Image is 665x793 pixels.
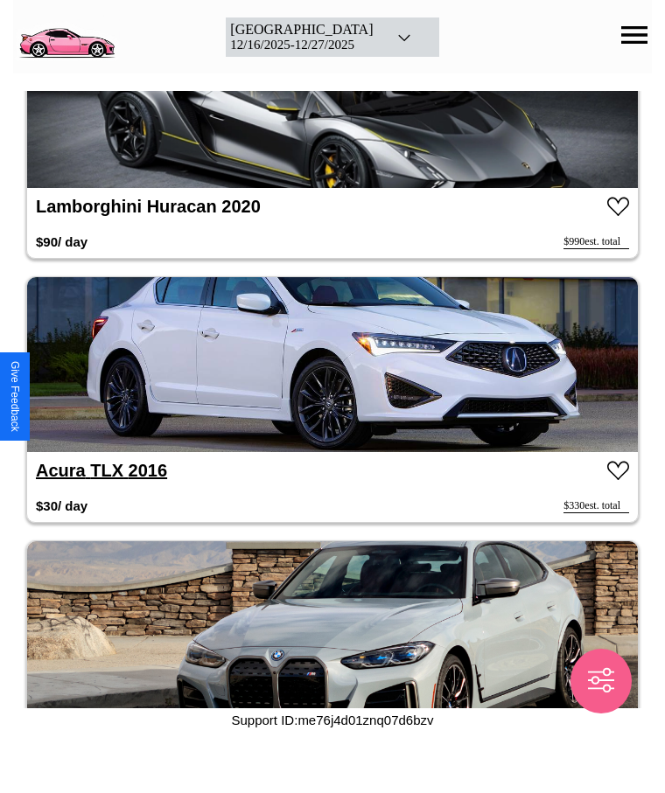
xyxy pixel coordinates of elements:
h3: $ 90 / day [36,226,87,258]
div: $ 330 est. total [563,499,629,513]
div: $ 990 est. total [563,235,629,249]
p: Support ID: me76j4d01znq07d6bzv [232,708,434,732]
a: Lamborghini Huracan 2020 [36,197,261,216]
img: logo [13,9,120,61]
a: Acura TLX 2016 [36,461,167,480]
div: Give Feedback [9,361,21,432]
div: [GEOGRAPHIC_DATA] [230,22,373,38]
h3: $ 30 / day [36,490,87,522]
div: 12 / 16 / 2025 - 12 / 27 / 2025 [230,38,373,52]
